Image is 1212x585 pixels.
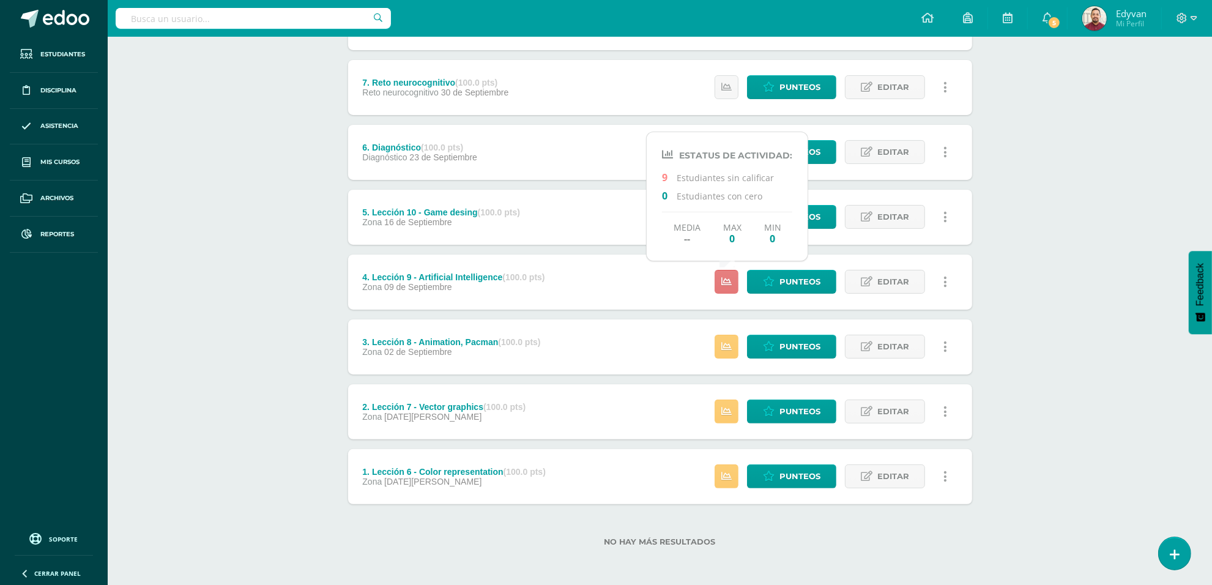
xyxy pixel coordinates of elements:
span: Punteos [779,206,820,228]
span: Feedback [1195,263,1206,306]
div: Min [764,222,781,244]
div: Max [723,222,742,244]
span: [DATE][PERSON_NAME] [384,412,481,422]
div: 2. Lección 7 - Vector graphics [362,402,526,412]
span: Soporte [50,535,78,543]
div: 3. Lección 8 - Animation, Pacman [362,337,540,347]
div: 4. Lección 9 - Artificial Intelligence [362,272,545,282]
span: Punteos [779,76,820,99]
a: Punteos [747,75,836,99]
a: Estudiantes [10,37,98,73]
a: Punteos [747,464,836,488]
span: 02 de Septiembre [384,347,452,357]
strong: (100.0 pts) [504,467,546,477]
strong: (100.0 pts) [483,402,526,412]
span: Editar [877,206,909,228]
span: Editar [877,400,909,423]
h4: Estatus de Actividad: [662,149,792,161]
span: 9 [662,171,677,183]
span: Punteos [779,270,820,293]
div: 6. Diagnóstico [362,143,477,152]
span: Mi Perfil [1116,18,1147,29]
span: Editar [877,270,909,293]
span: Editar [877,335,909,358]
span: Asistencia [40,121,78,131]
span: Archivos [40,193,73,203]
span: 23 de Septiembre [409,152,477,162]
span: Zona [362,347,382,357]
a: Reportes [10,217,98,253]
span: 0 [764,233,781,244]
strong: (100.0 pts) [455,78,497,88]
span: 16 de Septiembre [384,217,452,227]
span: Punteos [779,465,820,488]
a: Soporte [15,530,93,546]
p: Estudiantes con cero [662,189,792,202]
span: Estudiantes [40,50,85,59]
span: Diagnóstico [362,152,407,162]
a: Archivos [10,181,98,217]
div: 7. Reto neurocognitivo [362,78,508,88]
strong: (100.0 pts) [502,272,545,282]
span: Editar [877,465,909,488]
a: Punteos [747,335,836,359]
span: Disciplina [40,86,76,95]
img: da03261dcaf1cb13c371f5bf6591c7ff.png [1082,6,1107,31]
strong: (100.0 pts) [498,337,540,347]
strong: (100.0 pts) [478,207,520,217]
a: Disciplina [10,73,98,109]
a: Punteos [747,270,836,294]
div: 1. Lección 6 - Color representation [362,467,546,477]
span: Editar [877,76,909,99]
span: Cerrar panel [34,569,81,578]
span: Mis cursos [40,157,80,167]
span: [DATE][PERSON_NAME] [384,477,481,486]
label: No hay más resultados [348,537,972,546]
strong: (100.0 pts) [421,143,463,152]
span: 30 de Septiembre [441,88,509,97]
button: Feedback - Mostrar encuesta [1189,251,1212,334]
div: Media [674,222,701,244]
span: Editar [877,141,909,163]
span: Punteos [779,400,820,423]
span: Zona [362,412,382,422]
span: Edyvan [1116,7,1147,20]
span: 5 [1047,16,1061,29]
span: 09 de Septiembre [384,282,452,292]
span: Zona [362,282,382,292]
span: 0 [723,233,742,244]
span: Punteos [779,335,820,358]
input: Busca un usuario... [116,8,391,29]
span: Reportes [40,229,74,239]
p: Estudiantes sin calificar [662,171,792,184]
span: 0 [662,189,677,201]
a: Asistencia [10,109,98,145]
span: Reto neurocognitivo [362,88,439,97]
span: Zona [362,477,382,486]
a: Punteos [747,400,836,423]
span: -- [674,233,701,244]
span: Zona [362,217,382,227]
span: Punteos [779,141,820,163]
a: Mis cursos [10,144,98,181]
div: 5. Lección 10 - Game desing [362,207,520,217]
